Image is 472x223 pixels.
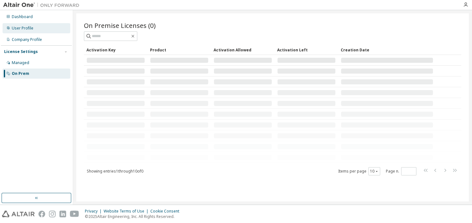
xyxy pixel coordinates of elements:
[338,167,380,175] span: Items per page
[87,168,143,174] span: Showing entries 1 through 10 of 0
[12,60,29,65] div: Managed
[86,45,145,55] div: Activation Key
[85,214,183,219] p: © 2025 Altair Engineering, Inc. All Rights Reserved.
[277,45,336,55] div: Activation Left
[386,167,416,175] span: Page n.
[59,211,66,217] img: linkedin.svg
[370,169,379,174] button: 10
[12,26,33,31] div: User Profile
[214,45,272,55] div: Activation Allowed
[70,211,79,217] img: youtube.svg
[12,14,33,19] div: Dashboard
[85,209,104,214] div: Privacy
[150,45,209,55] div: Product
[341,45,433,55] div: Creation Date
[49,211,56,217] img: instagram.svg
[4,49,38,54] div: License Settings
[84,21,156,30] span: On Premise Licenses (0)
[12,71,29,76] div: On Prem
[3,2,83,8] img: Altair One
[38,211,45,217] img: facebook.svg
[2,211,35,217] img: altair_logo.svg
[12,37,42,42] div: Company Profile
[150,209,183,214] div: Cookie Consent
[104,209,150,214] div: Website Terms of Use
